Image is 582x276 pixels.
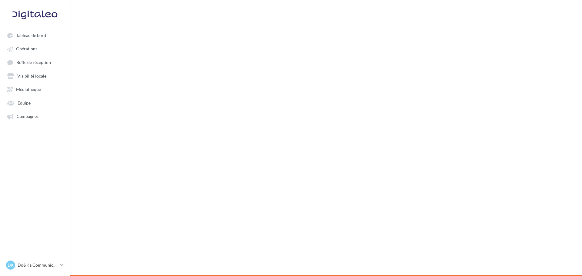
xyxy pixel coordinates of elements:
span: Médiathèque [16,87,41,92]
span: Tableau de bord [16,33,46,38]
a: Campagnes [4,111,66,121]
a: Médiathèque [4,84,66,95]
span: Opérations [16,46,37,52]
p: Do&Ka Communication [18,262,58,268]
a: Boîte de réception [4,57,66,68]
span: Boîte de réception [16,60,51,65]
span: DK [8,262,14,268]
a: Équipe [4,97,66,108]
span: Équipe [18,100,31,105]
a: DK Do&Ka Communication [5,259,65,271]
span: Campagnes [17,114,38,119]
a: Opérations [4,43,66,54]
a: Tableau de bord [4,30,66,41]
span: Visibilité locale [17,73,46,78]
a: Visibilité locale [4,70,66,81]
